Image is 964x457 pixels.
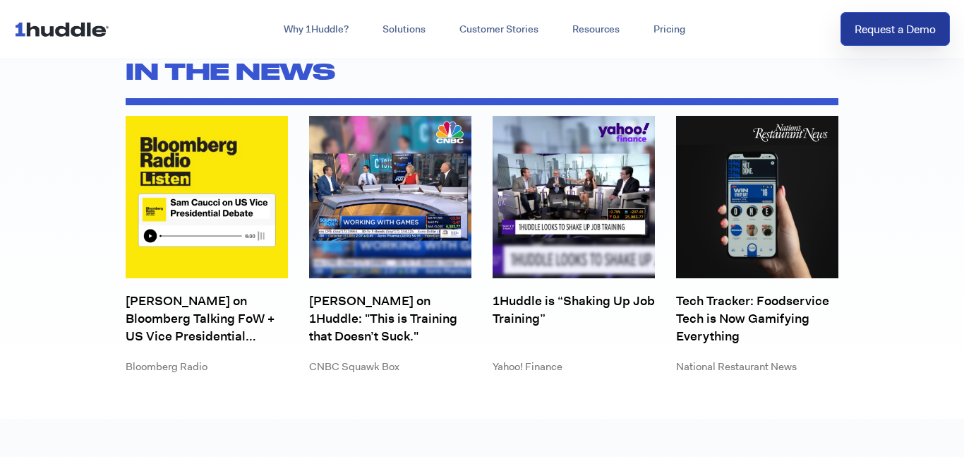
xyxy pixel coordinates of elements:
[555,17,637,42] a: Resources
[126,52,838,91] h2: IN THE NEWS
[309,116,471,278] img: Squawk-Box-news
[493,116,655,278] img: Yahoo-news
[442,17,555,42] a: Customer Stories
[676,360,838,374] p: National Restaurant News
[126,292,288,345] a: [PERSON_NAME] on Bloomberg Talking FoW + US Vice Presidential Debate
[366,17,442,42] a: Solutions
[841,12,950,47] a: Request a Demo
[676,292,838,345] a: Tech Tracker: Foodservice Tech is Now Gamifying Everything
[309,292,471,345] a: [PERSON_NAME] on 1Huddle: "This is Training that Doesn’t Suck."
[493,360,655,374] p: Yahoo! Finance
[14,16,115,42] img: ...
[309,360,471,374] p: CNBC Squawk Box
[267,17,366,42] a: Why 1Huddle?
[637,17,702,42] a: Pricing
[493,292,655,345] a: 1Huddle is “Shaking Up Job Training”
[126,360,288,374] p: Bloomberg Radio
